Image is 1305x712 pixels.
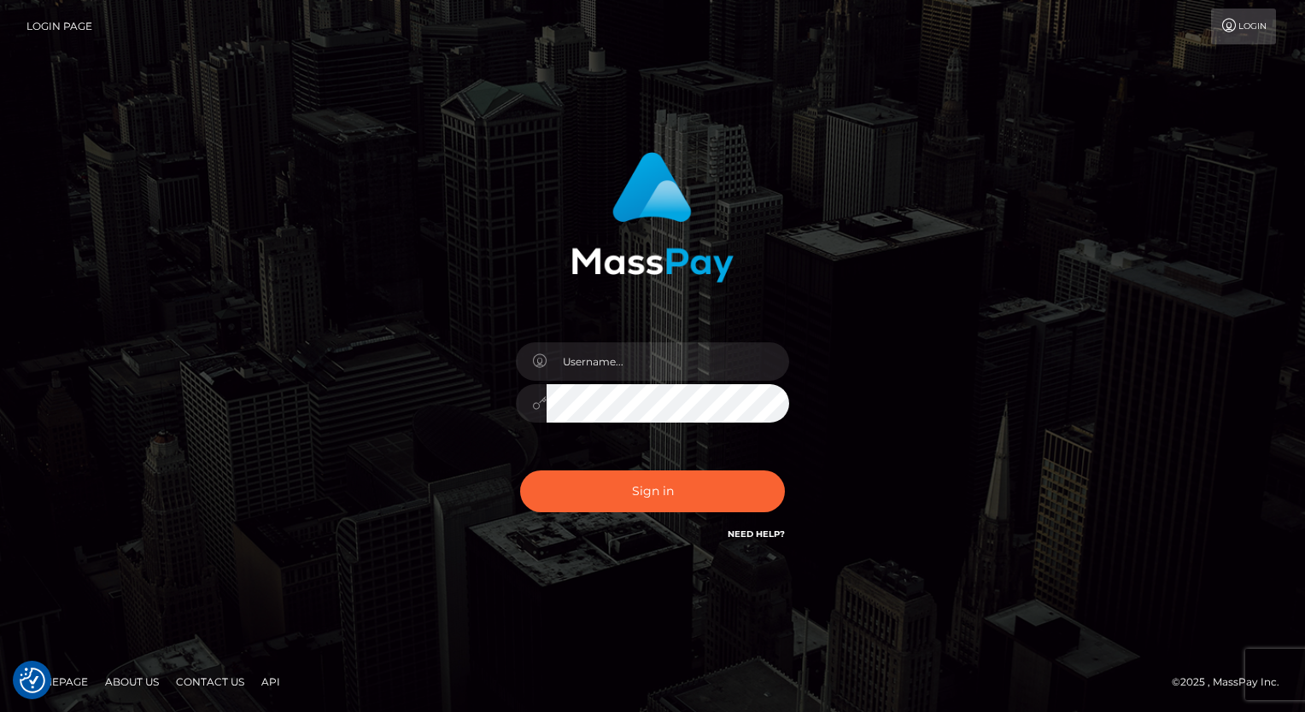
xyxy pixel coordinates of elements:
button: Consent Preferences [20,668,45,693]
input: Username... [547,342,789,381]
img: MassPay Login [571,152,734,283]
a: Homepage [19,668,95,695]
button: Sign in [520,470,785,512]
img: Revisit consent button [20,668,45,693]
a: Need Help? [728,528,785,540]
a: Contact Us [169,668,251,695]
a: About Us [98,668,166,695]
a: API [255,668,287,695]
a: Login Page [26,9,92,44]
a: Login [1211,9,1276,44]
div: © 2025 , MassPay Inc. [1172,673,1292,692]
